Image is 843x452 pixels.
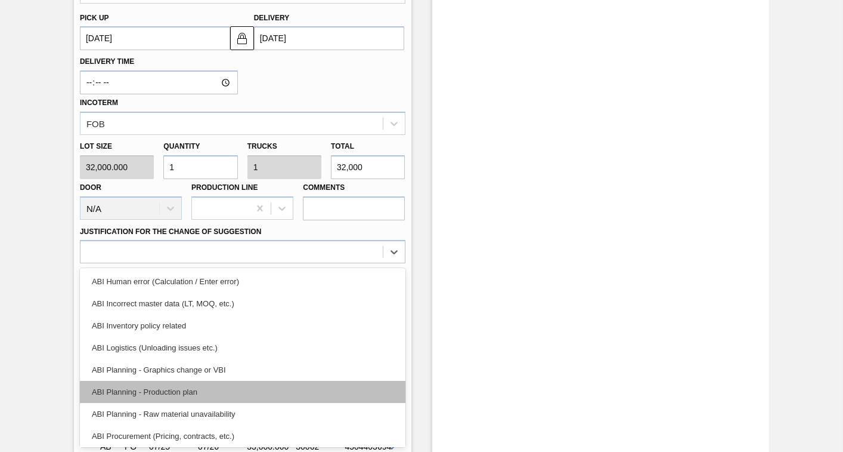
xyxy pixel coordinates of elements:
[80,266,405,284] label: Observation
[80,425,405,447] div: ABI Procurement (Pricing, contracts, etc.)
[254,14,290,22] label: Delivery
[80,270,405,293] div: ABI Human error (Calculation / Enter error)
[247,142,277,150] label: Trucks
[86,118,105,128] div: FOB
[80,403,405,425] div: ABI Planning - Raw material unavailability
[80,315,405,337] div: ABI Inventory policy related
[80,293,405,315] div: ABI Incorrect master data (LT, MOQ, etc.)
[80,99,118,107] label: Incoterm
[80,227,261,236] label: Justification for the Change of Suggestion
[163,142,200,150] label: Quantity
[80,26,230,50] input: mm/dd/yyyy
[80,359,405,381] div: ABI Planning - Graphics change or VBI
[80,53,238,70] label: Delivery Time
[80,138,154,155] label: Lot size
[80,183,101,192] label: Door
[230,26,254,50] button: locked
[235,31,249,45] img: locked
[254,26,404,50] input: mm/dd/yyyy
[80,381,405,403] div: ABI Planning - Production plan
[191,183,258,192] label: Production Line
[80,14,109,22] label: Pick up
[331,142,354,150] label: Total
[303,179,405,196] label: Comments
[80,337,405,359] div: ABI Logistics (Unloading issues etc.)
